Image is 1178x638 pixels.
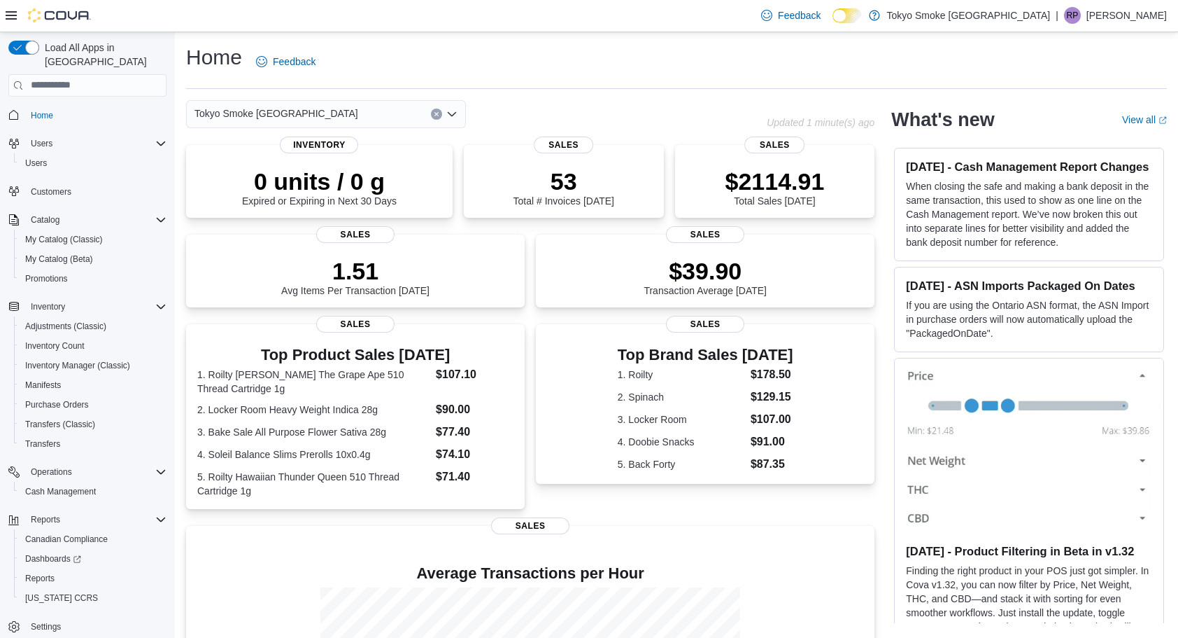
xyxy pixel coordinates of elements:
dt: 1. Roilty [618,368,745,382]
span: Sales [666,316,744,333]
div: Avg Items Per Transaction [DATE] [281,257,430,296]
dt: 4. Doobie Snacks [618,435,745,449]
button: Users [14,153,172,173]
dd: $71.40 [436,469,513,485]
span: Catalog [31,214,59,226]
button: Customers [3,181,172,202]
dd: $77.40 [436,424,513,441]
div: Total # Invoices [DATE] [513,167,614,207]
span: Sales [491,518,569,534]
a: Feedback [755,1,826,29]
span: Inventory Count [20,338,166,354]
span: Tokyo Smoke [GEOGRAPHIC_DATA] [194,105,358,122]
button: Home [3,105,172,125]
a: View allExternal link [1122,114,1167,125]
p: 1.51 [281,257,430,285]
button: [US_STATE] CCRS [14,588,172,608]
span: Users [25,158,47,169]
span: RP [1067,7,1079,24]
dt: 1. Roilty [PERSON_NAME] The Grape Ape 510 Thread Cartridge 1g [197,368,430,396]
span: Promotions [25,273,68,284]
span: Transfers (Classic) [20,416,166,433]
span: Sales [666,226,744,243]
span: Adjustments (Classic) [25,321,106,332]
span: Transfers [20,436,166,452]
span: Home [31,110,53,121]
span: Inventory Manager (Classic) [25,360,130,371]
span: Promotions [20,270,166,287]
h1: Home [186,43,242,71]
span: My Catalog (Classic) [20,231,166,248]
dd: $129.15 [751,389,793,405]
a: My Catalog (Beta) [20,251,99,268]
p: 53 [513,167,614,195]
a: Inventory Count [20,338,90,354]
span: Operations [31,466,72,478]
p: If you are using the Ontario ASN format, the ASN Import in purchase orders will now automatically... [906,298,1152,340]
span: Reports [20,570,166,587]
span: Washington CCRS [20,590,166,606]
a: Purchase Orders [20,396,94,413]
span: Cash Management [25,486,96,497]
dt: 3. Locker Room [618,412,745,427]
input: Dark Mode [832,8,862,23]
p: $2114.91 [725,167,825,195]
dd: $91.00 [751,434,793,450]
h3: Top Brand Sales [DATE] [618,347,793,363]
button: Reports [14,569,172,588]
span: Customers [31,186,71,197]
span: Purchase Orders [20,396,166,413]
span: Feedback [273,55,315,69]
dt: 4. Soleil Balance Slims Prerolls 10x0.4g [197,448,430,462]
span: My Catalog (Beta) [25,254,93,265]
span: Inventory Manager (Classic) [20,357,166,374]
span: Settings [31,621,61,632]
h3: [DATE] - ASN Imports Packaged On Dates [906,279,1152,293]
a: Dashboards [20,550,87,567]
dd: $107.00 [751,411,793,428]
a: Canadian Compliance [20,531,113,548]
h3: Top Product Sales [DATE] [197,347,513,363]
a: Transfers (Classic) [20,416,101,433]
p: 0 units / 0 g [242,167,397,195]
span: Users [20,155,166,172]
dd: $178.50 [751,366,793,383]
span: Inventory Count [25,340,85,352]
a: Customers [25,183,77,200]
dd: $74.10 [436,446,513,463]
span: Load All Apps in [GEOGRAPHIC_DATA] [39,41,166,69]
div: Ruchit Patel [1064,7,1081,24]
button: Canadian Compliance [14,529,172,549]
button: My Catalog (Classic) [14,230,172,249]
button: Inventory Manager (Classic) [14,356,172,375]
a: Home [25,107,59,124]
span: Canadian Compliance [25,534,108,545]
span: Reports [31,514,60,525]
span: Canadian Compliance [20,531,166,548]
dd: $107.10 [436,366,513,383]
a: Reports [20,570,60,587]
p: | [1056,7,1058,24]
span: Inventory [25,298,166,315]
div: Expired or Expiring in Next 30 Days [242,167,397,207]
span: Settings [25,618,166,635]
span: Inventory [280,137,358,153]
a: Manifests [20,377,66,394]
button: Clear input [431,109,442,120]
span: Transfers [25,438,60,450]
button: Operations [3,462,172,482]
span: Users [31,138,52,149]
h3: [DATE] - Product Filtering in Beta in v1.32 [906,544,1152,558]
button: Manifests [14,375,172,395]
a: [US_STATE] CCRS [20,590,104,606]
a: My Catalog (Classic) [20,231,108,248]
em: Beta Features [917,621,979,632]
a: Transfers [20,436,66,452]
button: Purchase Orders [14,395,172,415]
span: Users [25,135,166,152]
span: Sales [316,226,395,243]
div: Transaction Average [DATE] [644,257,767,296]
dt: 3. Bake Sale All Purpose Flower Sativa 28g [197,425,430,439]
button: Users [25,135,58,152]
